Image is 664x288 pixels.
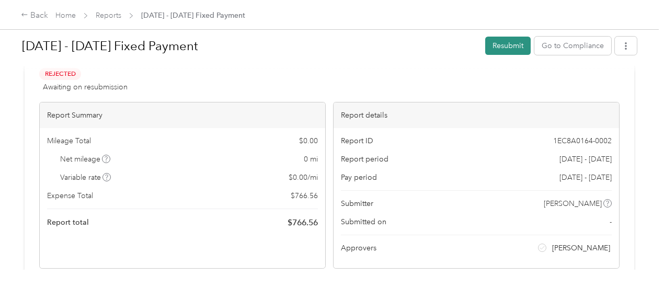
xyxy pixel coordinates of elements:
div: Back [21,9,48,22]
span: Submitter [341,198,373,209]
span: Variable rate [60,172,111,183]
span: 1EC8A0164-0002 [553,135,612,146]
span: Report period [341,154,388,165]
span: $ 0.00 / mi [289,172,318,183]
span: Awaiting on resubmission [43,82,128,93]
button: Go to Compliance [534,37,611,55]
span: $ 766.56 [291,190,318,201]
a: Home [55,11,76,20]
span: [DATE] - [DATE] [559,172,612,183]
span: Pay period [341,172,377,183]
span: Submitted on [341,216,386,227]
span: [DATE] - [DATE] Fixed Payment [141,10,245,21]
span: Report total [47,217,89,228]
iframe: Everlance-gr Chat Button Frame [605,229,664,288]
a: Reports [96,11,121,20]
span: Mileage Total [47,135,91,146]
span: $ 766.56 [288,216,318,229]
div: Report Summary [40,102,325,128]
span: [PERSON_NAME] [544,198,602,209]
span: - [610,216,612,227]
button: Resubmit [485,37,531,55]
span: Net mileage [60,154,111,165]
span: Approvers [341,243,376,254]
span: 0 mi [304,154,318,165]
span: [DATE] - [DATE] [559,154,612,165]
span: [PERSON_NAME] [552,243,610,254]
div: Report details [334,102,619,128]
span: Report ID [341,135,373,146]
span: Expense Total [47,190,93,201]
h1: Oct 1 - 31, 2025 Fixed Payment [22,33,478,59]
span: $ 0.00 [299,135,318,146]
